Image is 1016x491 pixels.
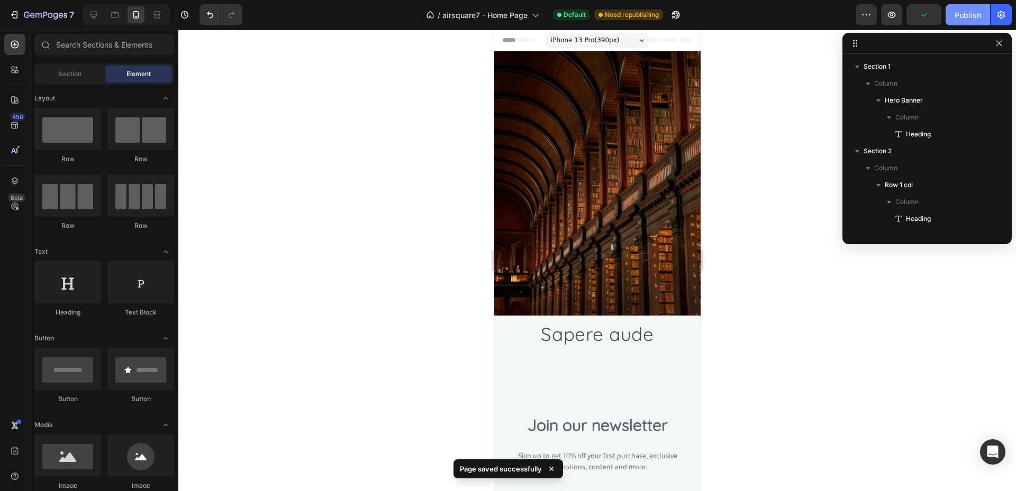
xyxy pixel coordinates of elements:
[34,94,55,103] span: Layout
[494,30,701,491] iframe: Design area
[126,69,151,79] span: Element
[980,439,1005,465] div: Open Intercom Messenger
[4,4,79,25] button: 7
[874,78,897,89] span: Column
[605,10,659,20] span: Need republishing
[906,129,931,140] span: Heading
[34,481,101,490] div: Image
[564,10,586,20] span: Default
[107,221,174,230] div: Row
[34,333,54,343] span: Button
[107,154,174,164] div: Row
[895,197,919,207] span: Column
[34,308,101,317] div: Heading
[895,112,919,123] span: Column
[864,230,892,241] span: Section 3
[34,247,48,256] span: Text
[8,193,25,202] div: Beta
[885,95,923,106] span: Hero Banner
[107,308,174,317] div: Text Block
[107,481,174,490] div: Image
[157,330,174,347] span: Toggle open
[59,69,81,79] span: Section
[955,10,981,21] div: Publish
[199,4,242,25] div: Undo/Redo
[34,154,101,164] div: Row
[864,146,892,156] span: Section 2
[460,464,542,474] p: Page saved successfully
[442,10,528,21] span: airsquare7 - Home Page
[157,416,174,433] span: Toggle open
[107,394,174,404] div: Button
[874,163,897,173] span: Column
[34,34,174,55] input: Search Sections & Elements
[946,4,990,25] button: Publish
[10,113,25,121] div: 450
[157,243,174,260] span: Toggle open
[34,221,101,230] div: Row
[34,420,53,430] span: Media
[34,394,101,404] div: Button
[69,8,74,21] p: 7
[438,10,440,21] span: /
[864,61,891,72] span: Section 1
[885,180,913,190] span: Row 1 col
[906,214,931,224] span: Heading
[157,90,174,107] span: Toggle open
